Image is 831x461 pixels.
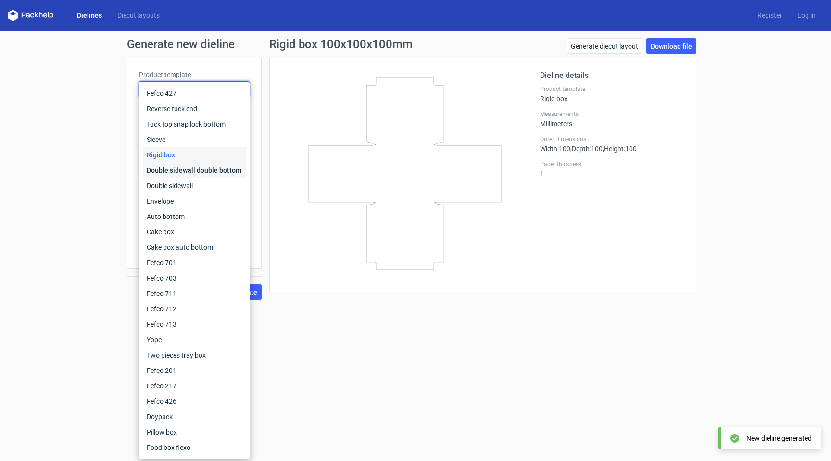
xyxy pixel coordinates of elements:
[790,11,823,20] a: Log in
[143,378,246,394] div: Fefco 217
[603,145,637,153] span: , Height : 100
[110,11,167,20] a: Diecut layouts
[143,116,246,132] div: Tuck top snap lock bottom
[143,224,246,240] div: Cake box
[143,270,246,286] div: Fefco 703
[540,160,684,178] div: 1
[540,110,684,128] div: Millimeters
[143,286,246,301] div: Fefco 711
[143,240,246,255] div: Cake box auto bottom
[540,135,684,143] label: Outer Dimensions
[143,132,246,147] div: Sleeve
[540,145,570,153] span: Width : 100
[143,178,246,193] div: Double sidewall
[540,85,684,93] label: Product template
[143,332,246,347] div: Yope
[143,363,246,378] div: Fefco 201
[540,70,684,81] h2: Dieline details
[143,193,246,209] div: Envelope
[746,434,812,443] div: New dieline generated
[540,85,684,102] div: Rigid box
[69,11,110,20] a: Dielines
[139,70,250,79] label: Product template
[143,101,246,116] div: Reverse tuck end
[646,38,696,54] a: Download file
[143,440,246,455] div: Food box flexo
[540,160,684,168] label: Paper thickness
[269,38,413,50] h1: Rigid box 100x100x100mm
[143,394,246,409] div: Fefco 426
[143,424,246,440] div: Pillow box
[143,209,246,224] div: Auto bottom
[540,110,684,118] label: Measurements
[567,38,642,54] a: Generate diecut layout
[143,347,246,363] div: Two pieces tray box
[143,147,246,163] div: Rigid box
[750,11,790,20] a: Register
[143,317,246,332] div: Fefco 713
[143,163,246,178] div: Double sidewall double bottom
[143,86,246,101] div: Fefco 427
[143,301,246,317] div: Fefco 712
[127,38,704,50] h1: Generate new dieline
[570,145,603,153] span: , Depth : 100
[143,255,246,270] div: Fefco 701
[143,409,246,424] div: Doypack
